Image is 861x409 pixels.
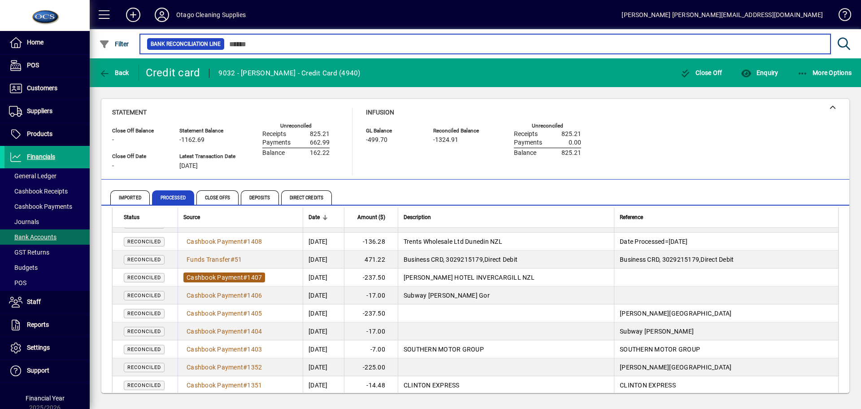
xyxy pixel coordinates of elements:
span: 662.99 [310,139,330,146]
span: # [243,238,247,245]
span: Latest Transaction Date [179,154,235,159]
td: -7.00 [344,340,398,358]
span: Reports [27,321,49,328]
span: Financial Year [26,395,65,402]
button: Add [119,7,148,23]
span: Close Off Balance [112,128,166,134]
a: Home [4,31,90,54]
label: Unreconciled [280,123,312,129]
a: Knowledge Base [832,2,850,31]
td: [DATE] [303,268,344,286]
span: 1406 [247,292,262,299]
span: POS [27,62,39,69]
a: General Ledger [4,168,90,184]
span: GST Returns [9,249,49,256]
span: Source [183,212,200,222]
span: Balance [262,150,285,157]
span: General Ledger [9,172,57,180]
span: Reconciled [127,293,161,299]
span: # [243,364,247,371]
span: # [243,274,247,281]
span: 825.21 [561,150,581,157]
a: Journals [4,214,90,229]
span: Cashbook Payment [187,328,243,335]
span: # [243,382,247,389]
div: Reference [620,212,827,222]
span: 1403 [247,346,262,353]
span: Bank Accounts [9,233,57,241]
span: Reconciled [127,365,161,370]
span: 162.22 [310,150,330,157]
span: CLINTON EXPRESS [404,382,460,389]
span: Trents Wholesale Ltd Dunedin NZL [404,238,502,245]
span: Payments [262,139,291,146]
a: Cashbook Payment#1351 [183,380,265,390]
span: Bank Reconciliation Line [151,40,221,48]
span: Date Processed=[DATE] [620,238,687,245]
a: Cashbook Receipts [4,184,90,199]
a: Budgets [4,260,90,275]
span: Financials [27,153,55,160]
span: Customers [27,84,57,92]
a: Cashbook Payment#1404 [183,326,265,336]
span: Balance [514,150,536,157]
span: Date [309,212,320,222]
a: GST Returns [4,245,90,260]
span: Reconciled [127,383,161,388]
div: Source [183,212,297,222]
a: Cashbook Payment#1403 [183,344,265,354]
span: Cashbook Payment [187,274,243,281]
div: Date [309,212,339,222]
td: -14.48 [344,376,398,394]
span: Settings [27,344,50,351]
span: Business CRD, 3029215179,Direct Debit [620,256,734,263]
button: Profile [148,7,176,23]
div: 9032 - [PERSON_NAME] - Credit Card (4940) [218,66,360,80]
span: Cashbook Payment [187,364,243,371]
button: Close Off [678,65,725,81]
td: [DATE] [303,251,344,268]
div: Status [124,212,172,222]
span: Close Offs [196,190,239,205]
a: Bank Accounts [4,229,90,245]
span: Cashbook Receipts [9,188,68,195]
span: Cashbook Payment [187,238,243,245]
span: Description [404,212,431,222]
span: 1405 [247,310,262,317]
span: Subway [PERSON_NAME] Gor [404,292,490,299]
a: Cashbook Payment#1408 [183,237,265,246]
span: Subway [PERSON_NAME] [620,328,694,335]
td: [DATE] [303,358,344,376]
button: Enquiry [739,65,780,81]
span: Processed [152,190,194,205]
span: [PERSON_NAME][GEOGRAPHIC_DATA] [620,364,732,371]
a: Cashbook Payments [4,199,90,214]
span: 1351 [247,382,262,389]
span: Funds Transfer [187,256,230,263]
span: [PERSON_NAME] HOTEL INVERCARGILL NZL [404,274,535,281]
span: Business CRD, 3029215179,Direct Debit [404,256,517,263]
span: Amount ($) [357,212,385,222]
span: Staff [27,298,41,305]
a: Cashbook Payment#1407 [183,273,265,282]
div: Amount ($) [350,212,393,222]
span: Cashbook Payment [187,382,243,389]
span: -1324.91 [433,136,458,144]
span: [PERSON_NAME][GEOGRAPHIC_DATA] [620,310,732,317]
span: Products [27,130,52,137]
td: -17.00 [344,322,398,340]
a: Cashbook Payment#1405 [183,308,265,318]
span: [DATE] [179,163,198,170]
td: -17.00 [344,286,398,304]
span: Reconciled [127,257,161,263]
span: Cashbook Payment [187,292,243,299]
td: [DATE] [303,376,344,394]
label: Unreconciled [532,123,563,129]
span: More Options [797,69,852,76]
td: -136.28 [344,233,398,251]
button: More Options [795,65,854,81]
button: Back [97,65,131,81]
span: - [112,136,114,144]
button: Filter [97,36,131,52]
span: Close Off Date [112,154,166,159]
